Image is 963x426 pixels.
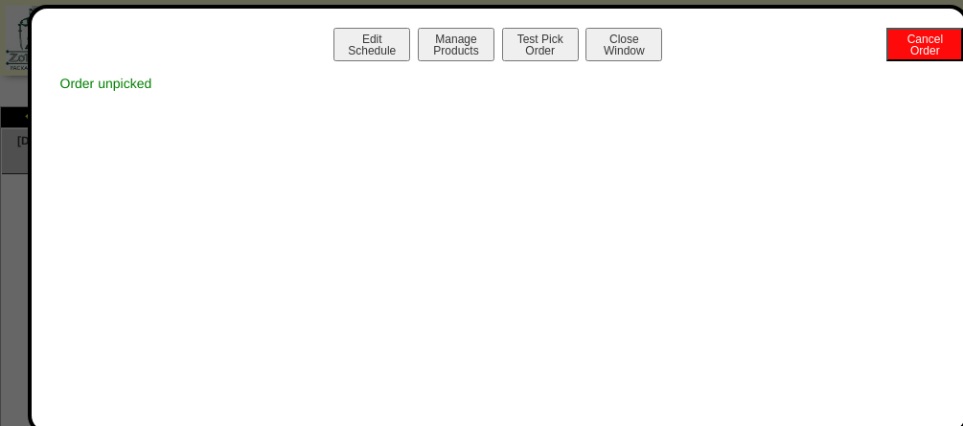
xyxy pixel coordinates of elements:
[418,28,494,61] button: ManageProducts
[51,66,947,101] div: Order unpicked
[333,28,410,61] button: EditSchedule
[585,28,662,61] button: CloseWindow
[584,43,664,57] a: CloseWindow
[502,28,579,61] button: Test PickOrder
[886,28,963,61] button: CancelOrder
